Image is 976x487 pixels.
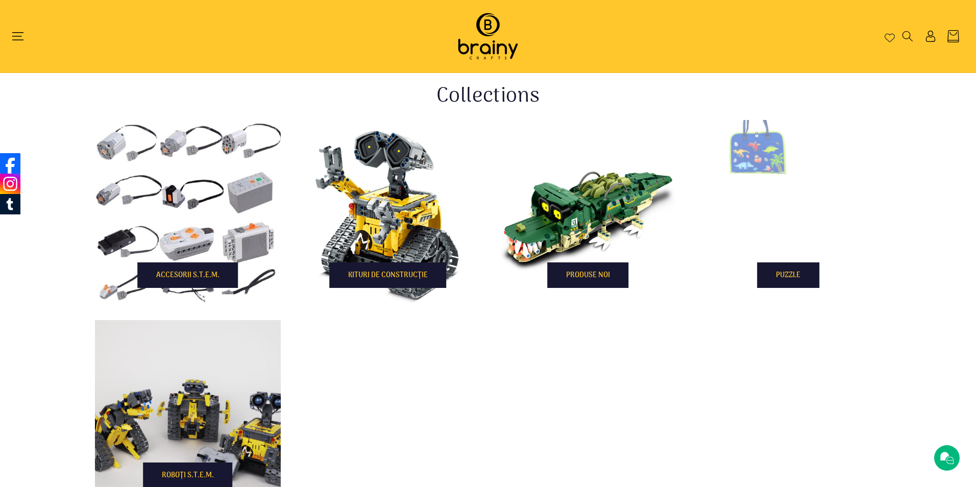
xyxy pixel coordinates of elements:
[757,262,819,288] a: Puzzle
[901,31,914,42] summary: Căutați
[138,262,238,288] a: Accesorii S.T.E.M.
[16,31,29,42] summary: Meniu
[939,450,955,466] img: Chat icon
[330,262,447,288] a: Kituri de construcție
[885,31,895,41] a: Wishlist page link
[445,10,531,62] img: Brainy Crafts
[548,262,629,288] a: Produse noi
[95,83,881,110] h1: Collections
